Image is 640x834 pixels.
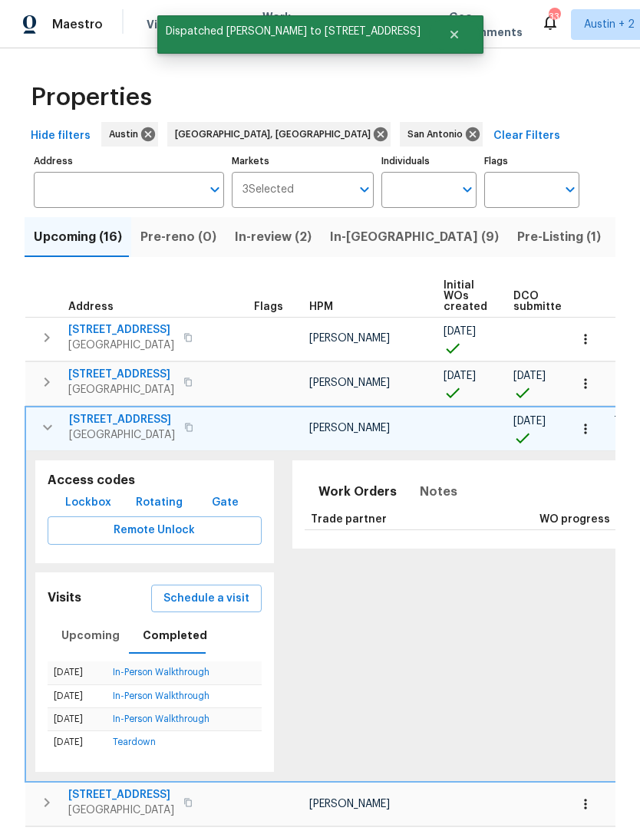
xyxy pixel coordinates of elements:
[559,179,581,200] button: Open
[549,9,559,25] div: 33
[48,730,107,753] td: [DATE]
[457,179,478,200] button: Open
[147,17,178,32] span: Visits
[113,714,209,724] a: In-Person Walkthrough
[206,493,243,513] span: Gate
[69,412,175,427] span: [STREET_ADDRESS]
[381,157,477,166] label: Individuals
[309,799,390,809] span: [PERSON_NAME]
[354,179,375,200] button: Open
[130,489,189,517] button: Rotating
[539,514,610,525] span: WO progress
[484,157,579,166] label: Flags
[25,122,97,150] button: Hide filters
[101,122,158,147] div: Austin
[513,371,546,381] span: [DATE]
[235,226,312,248] span: In-review (2)
[52,17,103,32] span: Maestro
[204,179,226,200] button: Open
[429,19,480,50] button: Close
[513,291,569,312] span: DCO submitted
[69,427,175,443] span: [GEOGRAPHIC_DATA]
[48,707,107,730] td: [DATE]
[262,9,302,40] span: Work Orders
[68,302,114,312] span: Address
[163,589,249,608] span: Schedule a visit
[175,127,377,142] span: [GEOGRAPHIC_DATA], [GEOGRAPHIC_DATA]
[487,122,566,150] button: Clear Filters
[444,326,476,337] span: [DATE]
[493,127,560,146] span: Clear Filters
[167,122,391,147] div: [GEOGRAPHIC_DATA], [GEOGRAPHIC_DATA]
[113,691,209,700] a: In-Person Walkthrough
[60,521,249,540] span: Remote Unlock
[31,90,152,105] span: Properties
[200,489,249,517] button: Gate
[113,737,156,747] a: Teardown
[65,493,111,513] span: Lockbox
[407,127,469,142] span: San Antonio
[136,493,183,513] span: Rotating
[517,226,601,248] span: Pre-Listing (1)
[48,516,262,545] button: Remote Unlock
[59,489,117,517] button: Lockbox
[68,803,174,818] span: [GEOGRAPHIC_DATA]
[242,183,294,196] span: 3 Selected
[48,473,262,489] h5: Access codes
[232,157,374,166] label: Markets
[330,226,499,248] span: In-[GEOGRAPHIC_DATA] (9)
[140,226,216,248] span: Pre-reno (0)
[31,127,91,146] span: Hide filters
[68,322,174,338] span: [STREET_ADDRESS]
[109,127,144,142] span: Austin
[68,382,174,397] span: [GEOGRAPHIC_DATA]
[34,226,122,248] span: Upcoming (16)
[420,481,457,503] span: Notes
[61,626,120,645] span: Upcoming
[584,17,635,32] span: Austin + 2
[68,338,174,353] span: [GEOGRAPHIC_DATA]
[48,590,81,606] h5: Visits
[68,367,174,382] span: [STREET_ADDRESS]
[68,787,174,803] span: [STREET_ADDRESS]
[113,668,209,677] a: In-Person Walkthrough
[48,661,107,684] td: [DATE]
[157,15,429,48] span: Dispatched [PERSON_NAME] to [STREET_ADDRESS]
[34,157,224,166] label: Address
[400,122,483,147] div: San Antonio
[151,585,262,613] button: Schedule a visit
[513,416,546,427] span: [DATE]
[143,626,207,645] span: Completed
[444,371,476,381] span: [DATE]
[449,9,523,40] span: Geo Assignments
[48,684,107,707] td: [DATE]
[444,280,487,312] span: Initial WOs created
